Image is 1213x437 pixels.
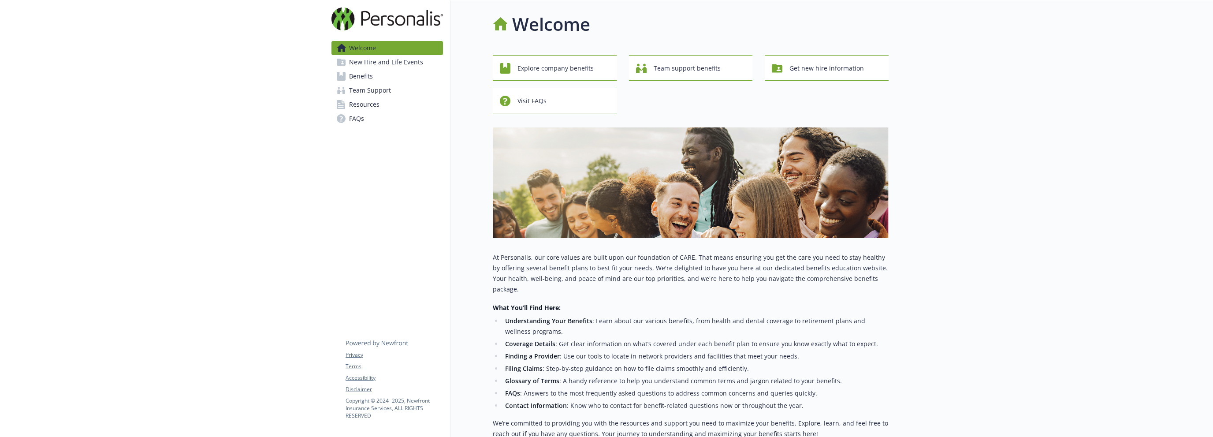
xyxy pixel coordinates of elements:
[349,112,364,126] span: FAQs
[502,351,889,362] li: : Use our tools to locate in-network providers and facilities that meet your needs.
[349,97,380,112] span: Resources
[346,385,443,393] a: Disclaimer
[493,303,561,312] strong: What You’ll Find Here:
[346,351,443,359] a: Privacy
[512,11,590,37] h1: Welcome
[502,400,889,411] li: : Know who to contact for benefit-related questions now or throughout the year.
[331,112,443,126] a: FAQs
[346,374,443,382] a: Accessibility
[346,397,443,419] p: Copyright © 2024 - 2025 , Newfront Insurance Services, ALL RIGHTS RESERVED
[505,377,559,385] strong: Glossary of Terms
[493,55,617,81] button: Explore company benefits
[517,93,547,109] span: Visit FAQs
[654,60,721,77] span: Team support benefits
[502,376,889,386] li: : A handy reference to help you understand common terms and jargon related to your benefits.
[349,55,423,69] span: New Hire and Life Events
[493,252,889,295] p: At Personalis, our core values are built upon our foundation of CARE. That means ensuring you get...
[517,60,594,77] span: Explore company benefits
[331,83,443,97] a: Team Support
[505,340,555,348] strong: Coverage Details
[505,389,520,397] strong: FAQs
[505,317,592,325] strong: Understanding Your Benefits
[789,60,864,77] span: Get new hire information
[349,69,373,83] span: Benefits
[349,41,376,55] span: Welcome
[331,41,443,55] a: Welcome
[629,55,753,81] button: Team support benefits
[765,55,889,81] button: Get new hire information
[346,362,443,370] a: Terms
[331,97,443,112] a: Resources
[502,316,889,337] li: : Learn about our various benefits, from health and dental coverage to retirement plans and welln...
[502,388,889,399] li: : Answers to the most frequently asked questions to address common concerns and queries quickly.
[505,401,567,410] strong: Contact Information
[505,352,560,360] strong: Finding a Provider
[502,339,889,349] li: : Get clear information on what’s covered under each benefit plan to ensure you know exactly what...
[331,69,443,83] a: Benefits
[493,88,617,113] button: Visit FAQs
[505,364,543,373] strong: Filing Claims
[493,127,889,238] img: overview page banner
[502,363,889,374] li: : Step-by-step guidance on how to file claims smoothly and efficiently.
[331,55,443,69] a: New Hire and Life Events
[349,83,391,97] span: Team Support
